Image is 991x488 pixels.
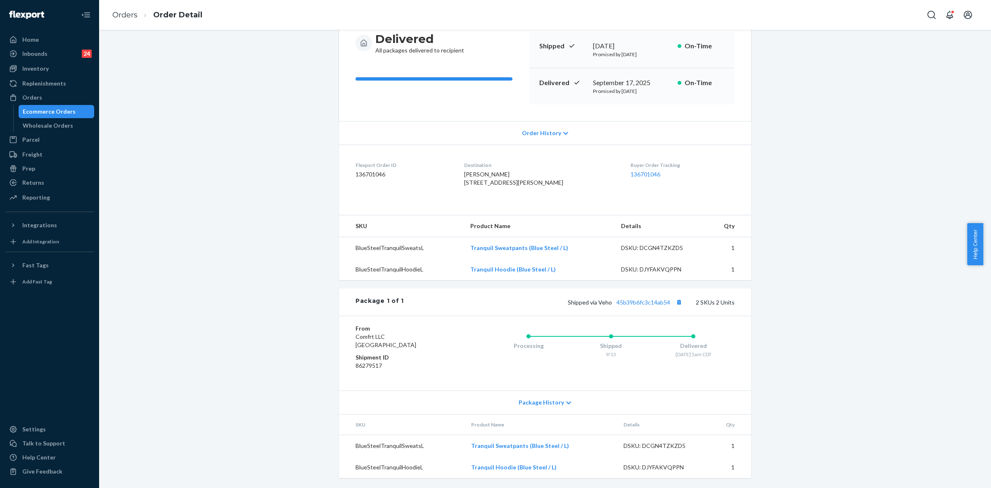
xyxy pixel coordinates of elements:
span: Shipped via Veho [568,299,684,306]
div: [DATE] 5am CDT [652,351,735,358]
div: Fast Tags [22,261,49,269]
div: Home [22,36,39,44]
div: Freight [22,150,43,159]
a: Freight [5,148,94,161]
div: [DATE] [593,41,671,51]
a: Tranquil Hoodie (Blue Steel / L) [471,464,557,471]
th: SKU [339,414,465,435]
div: Delivered [652,342,735,350]
button: Open notifications [941,7,958,23]
div: Returns [22,179,44,187]
p: Shipped [539,41,586,51]
a: Tranquil Sweatpants (Blue Steel / L) [471,442,569,449]
div: DSKU: DJYFAKVQPPN [624,463,701,471]
dt: Destination [464,162,618,169]
a: Order Detail [153,10,202,19]
p: On-Time [685,78,725,88]
div: Give Feedback [22,467,62,476]
p: Promised by [DATE] [593,88,671,95]
button: Fast Tags [5,259,94,272]
p: Promised by [DATE] [593,51,671,58]
a: Help Center [5,451,94,464]
a: Add Fast Tag [5,275,94,288]
p: On-Time [685,41,725,51]
td: BlueSteelTranquilSweatsL [339,237,464,259]
span: Order History [522,129,561,137]
div: Reporting [22,193,50,202]
div: Processing [487,342,570,350]
td: 1 [705,237,751,259]
dt: Shipment ID [356,353,454,362]
a: Home [5,33,94,46]
div: DSKU: DJYFAKVQPPN [621,265,699,274]
a: Ecommerce Orders [19,105,95,118]
dt: From [356,324,454,333]
div: Parcel [22,136,40,144]
a: Prep [5,162,94,175]
button: Help Center [967,223,983,265]
th: Product Name [465,414,617,435]
button: Integrations [5,219,94,232]
div: September 17, 2025 [593,78,671,88]
div: Integrations [22,221,57,229]
th: Product Name [464,215,614,237]
span: Package History [519,398,564,407]
th: Details [617,414,708,435]
td: 1 [707,457,751,478]
a: Returns [5,176,94,189]
button: Open Search Box [923,7,940,23]
span: Comfrt LLC [GEOGRAPHIC_DATA] [356,333,416,348]
p: Delivered [539,78,586,88]
div: Inbounds [22,50,47,58]
div: DSKU: DCGN4TZKZD5 [621,244,699,252]
button: Give Feedback [5,465,94,478]
div: All packages delivered to recipient [375,31,464,55]
span: [PERSON_NAME] [STREET_ADDRESS][PERSON_NAME] [464,171,563,186]
a: 136701046 [631,171,660,178]
div: Settings [22,425,46,433]
div: Prep [22,164,35,173]
a: Wholesale Orders [19,119,95,132]
dd: 86279517 [356,362,454,370]
a: Talk to Support [5,437,94,450]
h3: Delivered [375,31,464,46]
div: 9/15 [570,351,652,358]
th: Qty [705,215,751,237]
div: Replenishments [22,79,66,88]
th: Qty [707,414,751,435]
div: Help Center [22,453,56,462]
a: Add Integration [5,235,94,248]
td: BlueSteelTranquilHoodieL [339,457,465,478]
td: BlueSteelTranquilHoodieL [339,259,464,280]
div: Inventory [22,64,49,73]
div: Shipped [570,342,652,350]
button: Open account menu [960,7,976,23]
dt: Buyer Order Tracking [631,162,735,169]
div: Orders [22,93,42,102]
td: BlueSteelTranquilSweatsL [339,435,465,457]
dt: Flexport Order ID [356,162,451,169]
img: Flexport logo [9,11,44,19]
button: Close Navigation [78,7,94,23]
a: Inbounds24 [5,47,94,60]
a: Replenishments [5,77,94,90]
a: Reporting [5,191,94,204]
div: Wholesale Orders [23,121,73,130]
a: Settings [5,423,94,436]
div: Ecommerce Orders [23,107,76,116]
dd: 136701046 [356,170,451,179]
div: 24 [82,50,92,58]
a: Tranquil Sweatpants (Blue Steel / L) [470,244,568,251]
a: Orders [5,91,94,104]
td: 1 [705,259,751,280]
div: Add Fast Tag [22,278,52,285]
div: DSKU: DCGN4TZKZD5 [624,442,701,450]
td: 1 [707,435,751,457]
div: Talk to Support [22,439,65,448]
div: Package 1 of 1 [356,297,404,307]
button: Copy tracking number [673,297,684,307]
ol: breadcrumbs [106,3,209,27]
a: 45b39b6fc3c14ab54 [616,299,670,306]
div: Add Integration [22,238,59,245]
